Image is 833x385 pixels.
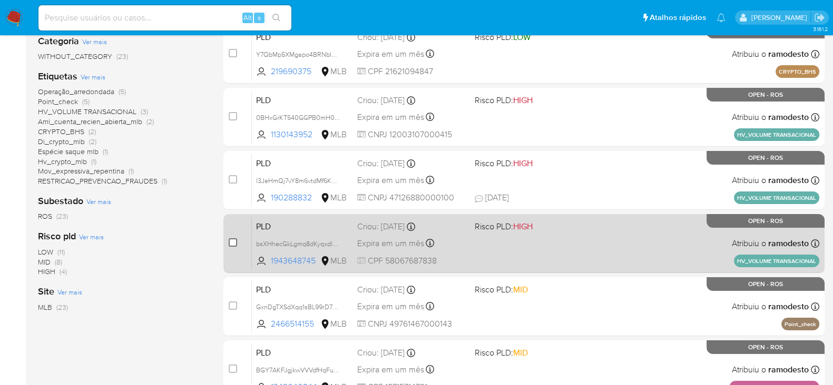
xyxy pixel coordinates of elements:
[717,13,726,22] a: Notificações
[812,25,828,33] span: 3.161.2
[266,11,287,25] button: search-icon
[814,12,825,23] a: Sair
[258,13,261,23] span: s
[38,11,291,25] input: Pesquise usuários ou casos...
[650,12,706,23] span: Atalhos rápidos
[243,13,252,23] span: Alt
[751,13,810,23] p: rafael.modesto@mercadopago.com.br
